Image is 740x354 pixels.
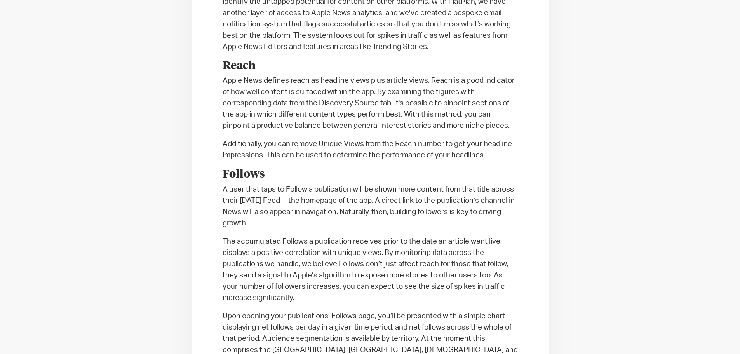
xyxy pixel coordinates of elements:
p: Apple News defines reach as headline views plus article views. Reach is a good indicator of how w... [223,75,518,131]
strong: Reach [223,60,256,71]
p: Additionally, you can remove Unique Views from the Reach number to get your headline impressions.... [223,138,518,161]
strong: Follows [223,169,265,180]
p: The accumulated Follows a publication receives prior to the date an article went live displays a ... [223,236,518,303]
p: A user that taps to Follow a publication will be shown more content from that title across their ... [223,184,518,229]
